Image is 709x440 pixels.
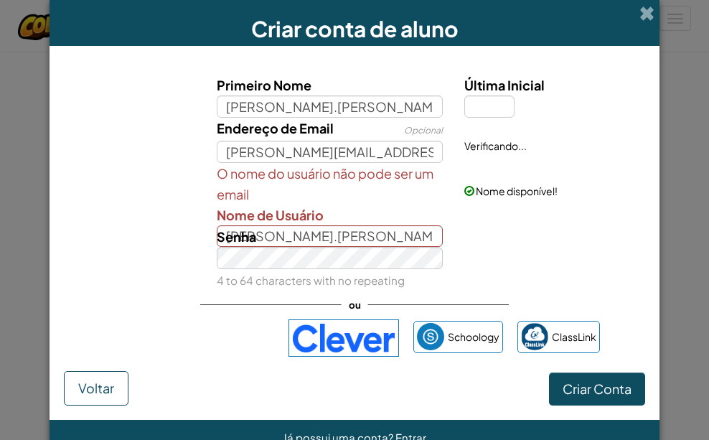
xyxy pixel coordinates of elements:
span: Verificando... [464,139,527,152]
span: Primeiro Nome [217,77,311,93]
span: Endereço de Email [217,120,334,136]
span: Voltar [78,380,114,396]
img: classlink-logo-small.png [521,323,548,350]
img: clever-logo-blue.png [288,319,399,357]
button: Voltar [64,371,128,406]
font: O nome do usuário não pode ser um email [217,165,433,202]
span: Nome disponível! [476,184,558,197]
iframe: Botão "Fazer login com o Google" [103,322,281,354]
font: Criar conta de aluno [251,15,459,42]
small: 4 to 64 characters with no repeating [217,273,405,287]
img: schoology.png [417,323,444,350]
span: ou [342,294,368,315]
span: Última Inicial [464,77,545,93]
span: Opcional [404,125,443,136]
font: ClassLink [552,330,596,343]
span: Senha [217,228,256,245]
font: Schoology [448,330,499,343]
span: Criar Conta [563,380,631,397]
button: Criar Conta [549,373,645,406]
span: Nome de Usuário [217,207,324,223]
